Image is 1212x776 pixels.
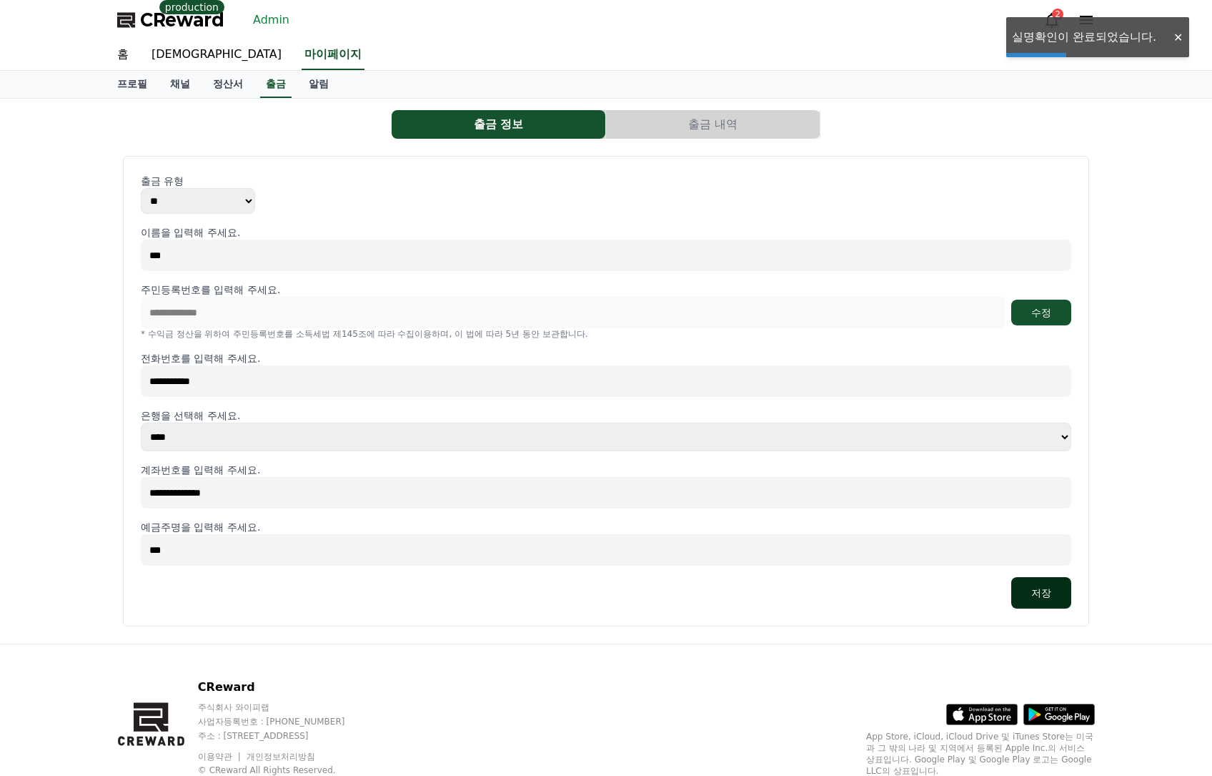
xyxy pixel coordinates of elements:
a: 마이페이지 [302,40,364,70]
p: 주민등록번호를 입력해 주세요. [141,283,280,297]
p: 주소 : [STREET_ADDRESS] [198,730,449,742]
a: Home [4,453,94,489]
span: CReward [140,9,224,31]
p: 전화번호를 입력해 주세요. [141,351,1071,365]
a: 정산서 [202,71,254,98]
p: 출금 유형 [141,174,1071,188]
p: © CReward All Rights Reserved. [198,765,449,776]
a: Admin [247,9,295,31]
a: 출금 내역 [606,110,820,139]
div: 2 [1052,9,1063,20]
a: [DEMOGRAPHIC_DATA] [140,40,293,70]
a: 홈 [106,40,140,70]
span: Settings [212,475,247,486]
p: 이름을 입력해 주세요. [141,225,1071,240]
a: 채널 [159,71,202,98]
a: Settings [184,453,274,489]
p: * 수익금 정산을 위하여 주민등록번호를 소득세법 제145조에 따라 수집이용하며, 이 법에 따라 5년 동안 보관합니다. [141,328,1071,340]
p: 사업자등록번호 : [PHONE_NUMBER] [198,716,449,727]
a: 출금 [260,71,292,98]
a: 개인정보처리방침 [247,752,315,762]
p: 은행을 선택해 주세요. [141,408,1071,423]
a: 2 [1043,11,1060,29]
button: 수정 [1011,300,1071,325]
p: CReward [198,679,449,696]
a: 프로필 [106,71,159,98]
p: 계좌번호를 입력해 주세요. [141,463,1071,477]
a: 알림 [297,71,340,98]
span: Messages [119,476,161,487]
a: CReward [117,9,224,31]
button: 저장 [1011,577,1071,609]
a: 출금 정보 [392,110,606,139]
p: 주식회사 와이피랩 [198,702,449,713]
a: Messages [94,453,184,489]
button: 출금 내역 [606,110,820,139]
a: 이용약관 [198,752,243,762]
button: 출금 정보 [392,110,605,139]
p: 예금주명을 입력해 주세요. [141,520,1071,534]
span: Home [36,475,61,486]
